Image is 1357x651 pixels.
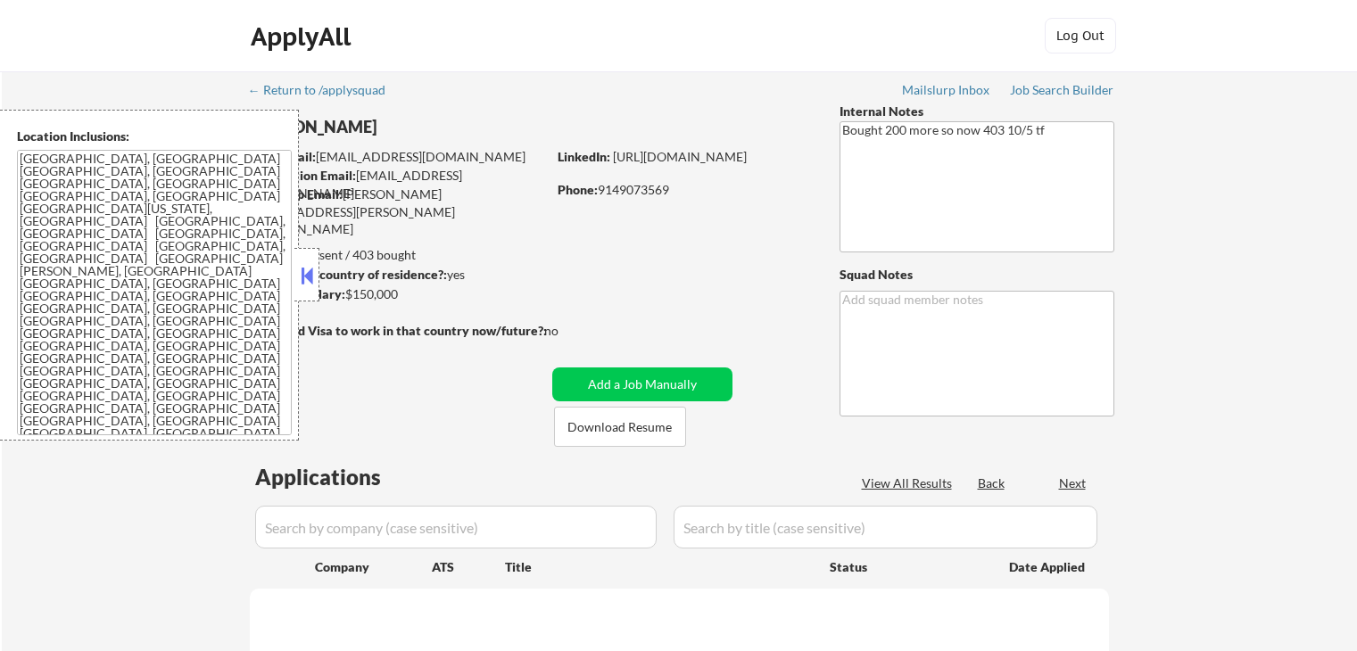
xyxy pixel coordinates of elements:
div: Mailslurp Inbox [902,84,991,96]
div: Squad Notes [840,266,1114,284]
div: [EMAIL_ADDRESS][DOMAIN_NAME] [251,167,546,202]
div: Internal Notes [840,103,1114,120]
div: Title [505,558,813,576]
div: 9149073569 [558,181,810,199]
div: no [544,322,595,340]
div: View All Results [862,474,957,492]
div: [PERSON_NAME] [250,116,616,138]
strong: Will need Visa to work in that country now/future?: [250,323,547,338]
div: Back [978,474,1006,492]
div: ATS [432,558,505,576]
div: [EMAIL_ADDRESS][DOMAIN_NAME] [251,148,546,166]
button: Log Out [1045,18,1116,54]
div: Status [830,550,983,582]
div: Company [315,558,432,576]
input: Search by title (case sensitive) [674,506,1097,548]
button: Add a Job Manually [552,367,732,401]
div: Applications [255,466,432,488]
input: Search by company (case sensitive) [255,506,657,548]
div: ← Return to /applysquad [248,84,402,96]
div: yes [249,266,541,284]
div: ApplyAll [251,21,356,52]
div: Location Inclusions: [17,128,292,145]
a: Job Search Builder [1010,83,1114,101]
a: Mailslurp Inbox [902,83,991,101]
button: Download Resume [554,407,686,447]
div: 284 sent / 403 bought [249,246,546,264]
div: $150,000 [249,285,546,303]
div: Job Search Builder [1010,84,1114,96]
div: Next [1059,474,1088,492]
strong: Phone: [558,182,598,197]
strong: Can work in country of residence?: [249,267,447,282]
strong: LinkedIn: [558,149,610,164]
div: [PERSON_NAME][EMAIL_ADDRESS][PERSON_NAME][DOMAIN_NAME] [250,185,546,238]
div: Date Applied [1009,558,1088,576]
a: ← Return to /applysquad [248,83,402,101]
a: [URL][DOMAIN_NAME] [613,149,747,164]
